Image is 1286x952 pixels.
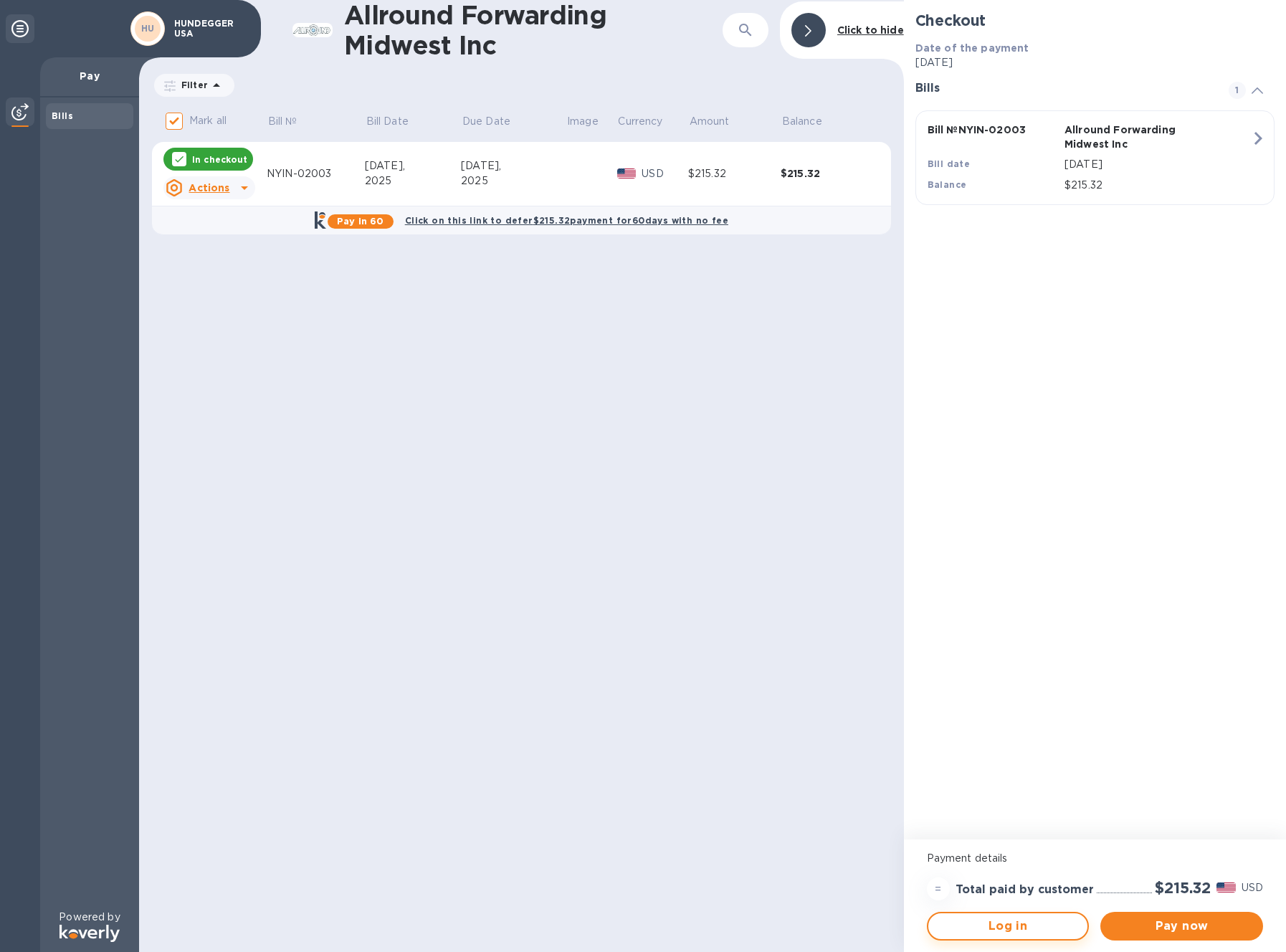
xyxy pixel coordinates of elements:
[174,19,246,39] p: HUNDEGGER USA
[462,114,510,129] p: Due Date
[1242,880,1263,895] p: USD
[690,114,730,129] p: Amount
[268,114,316,129] span: Bill №
[642,166,688,181] p: USD
[617,168,637,178] img: USD
[940,918,1077,935] span: Log in
[688,166,781,181] div: $215.32
[928,123,1059,137] p: Bill № NYIN-02003
[52,69,128,83] p: Pay
[915,42,1029,54] b: Date of the payment
[1064,157,1251,172] p: [DATE]
[928,179,967,190] b: Balance
[837,24,904,36] b: Click to hide
[782,114,822,129] p: Balance
[927,851,1263,866] p: Payment details
[1229,82,1246,99] span: 1
[618,114,662,129] p: Currency
[927,877,950,900] div: =
[365,158,461,173] div: [DATE],
[461,173,566,189] div: 2025
[956,883,1094,897] h3: Total paid by customer
[59,910,120,925] p: Powered by
[405,215,728,226] b: Click on this link to defer $215.32 payment for 60 days with no fee
[189,182,229,194] u: Actions
[928,158,971,169] b: Bill date
[268,114,297,129] p: Bill №
[1064,123,1196,151] p: Allround Forwarding Midwest Inc
[59,925,120,942] img: Logo
[141,23,155,34] b: HU
[267,166,365,181] div: NYIN-02003
[337,216,384,227] b: Pay in 60
[1064,178,1251,193] p: $215.32
[365,173,461,189] div: 2025
[781,166,873,181] div: $215.32
[366,114,427,129] span: Bill Date
[462,114,529,129] span: Due Date
[915,55,1275,70] p: [DATE]
[366,114,409,129] p: Bill Date
[1155,879,1211,897] h2: $215.32
[915,110,1275,205] button: Bill №NYIN-02003Allround Forwarding Midwest IncBill date[DATE]Balance$215.32
[690,114,748,129] span: Amount
[189,113,227,128] p: Mark all
[176,79,208,91] p: Filter
[782,114,841,129] span: Balance
[567,114,599,129] p: Image
[1216,882,1236,892] img: USD
[1100,912,1263,941] button: Pay now
[1112,918,1252,935] span: Pay now
[915,82,1211,95] h3: Bills
[927,912,1090,941] button: Log in
[192,153,247,166] p: In checkout
[461,158,566,173] div: [DATE],
[52,110,73,121] b: Bills
[915,11,1275,29] h2: Checkout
